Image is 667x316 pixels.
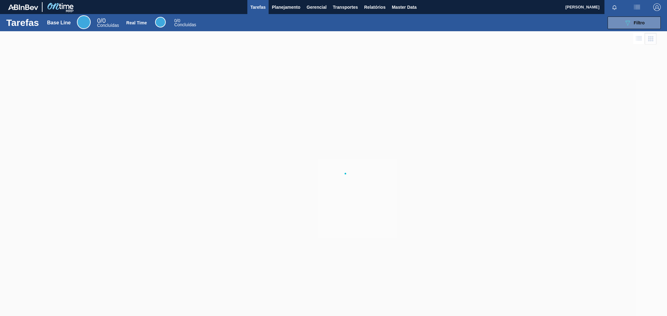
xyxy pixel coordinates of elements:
span: 0 [174,18,177,23]
img: TNhmsLtSVTkK8tSr43FrP2fwEKptu5GPRR3wAAAABJRU5ErkJggg== [8,4,38,10]
span: Relatórios [364,3,385,11]
span: Concluídas [174,22,196,27]
span: 0 [97,17,100,24]
div: Base Line [97,18,119,27]
span: Concluídas [97,23,119,28]
span: / 0 [174,18,180,23]
span: Transportes [333,3,358,11]
span: / 0 [97,17,106,24]
div: Real Time [155,17,166,27]
img: userActions [633,3,641,11]
button: Filtro [608,17,661,29]
div: Base Line [47,20,71,26]
img: Logout [653,3,661,11]
div: Real Time [174,19,196,27]
span: Planejamento [272,3,300,11]
span: Filtro [634,20,645,25]
span: Gerencial [307,3,327,11]
span: Tarefas [250,3,266,11]
h1: Tarefas [6,19,39,26]
button: Notificações [604,3,624,12]
span: Master Data [392,3,417,11]
div: Real Time [126,20,147,25]
div: Base Line [77,15,91,29]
